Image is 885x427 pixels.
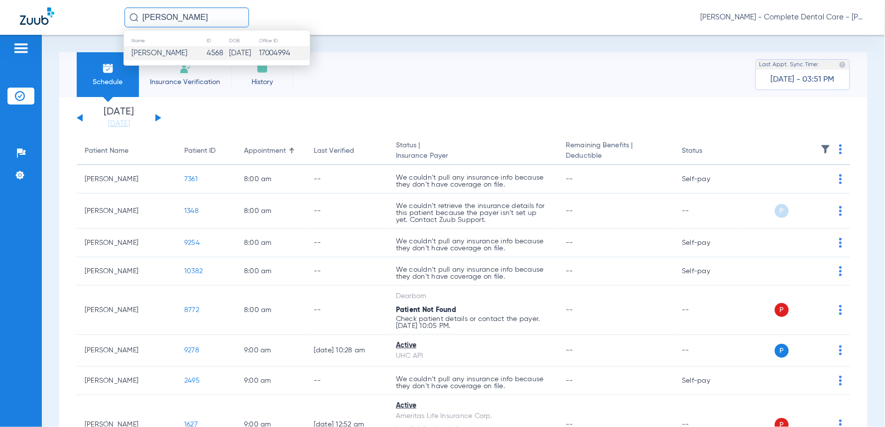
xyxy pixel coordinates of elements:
[674,194,742,229] td: --
[77,367,176,395] td: [PERSON_NAME]
[566,377,574,384] span: --
[244,146,298,156] div: Appointment
[839,266,842,276] img: group-dot-blue.svg
[839,305,842,315] img: group-dot-blue.svg
[244,146,286,156] div: Appointment
[85,146,168,156] div: Patient Name
[77,286,176,335] td: [PERSON_NAME]
[396,291,550,302] div: Dearborn
[775,303,789,317] span: P
[124,35,206,46] th: Name
[674,335,742,367] td: --
[396,238,550,252] p: We couldn’t pull any insurance info because they don’t have coverage on file.
[102,62,114,74] img: Schedule
[566,151,666,161] span: Deductible
[396,351,550,361] div: UHC API
[179,62,191,74] img: Manual Insurance Verification
[236,286,306,335] td: 8:00 AM
[566,307,574,314] span: --
[306,257,388,286] td: --
[771,75,835,85] span: [DATE] - 03:51 PM
[396,151,550,161] span: Insurance Payer
[839,206,842,216] img: group-dot-blue.svg
[314,146,380,156] div: Last Verified
[566,347,574,354] span: --
[839,376,842,386] img: group-dot-blue.svg
[77,165,176,194] td: [PERSON_NAME]
[674,137,742,165] th: Status
[759,60,819,70] span: Last Appt. Sync Time:
[184,268,203,275] span: 10382
[77,229,176,257] td: [PERSON_NAME]
[775,204,789,218] span: P
[306,165,388,194] td: --
[674,229,742,257] td: Self-pay
[229,46,258,60] td: [DATE]
[839,345,842,355] img: group-dot-blue.svg
[839,238,842,248] img: group-dot-blue.svg
[184,377,200,384] span: 2495
[131,49,187,57] span: [PERSON_NAME]
[129,13,138,22] img: Search Icon
[558,137,674,165] th: Remaining Benefits |
[77,257,176,286] td: [PERSON_NAME]
[256,62,268,74] img: History
[258,46,310,60] td: 17004994
[566,268,574,275] span: --
[77,335,176,367] td: [PERSON_NAME]
[184,146,216,156] div: Patient ID
[20,7,54,25] img: Zuub Logo
[306,229,388,257] td: --
[84,77,131,87] span: Schedule
[674,257,742,286] td: Self-pay
[184,208,199,214] span: 1348
[566,208,574,214] span: --
[258,35,310,46] th: Office ID
[835,379,885,427] iframe: Chat Widget
[839,174,842,184] img: group-dot-blue.svg
[89,107,149,129] li: [DATE]
[85,146,128,156] div: Patient Name
[396,340,550,351] div: Active
[236,165,306,194] td: 8:00 AM
[674,165,742,194] td: Self-pay
[236,367,306,395] td: 9:00 AM
[236,257,306,286] td: 8:00 AM
[184,347,199,354] span: 9278
[396,307,456,314] span: Patient Not Found
[396,376,550,390] p: We couldn’t pull any insurance info because they don’t have coverage on file.
[184,307,199,314] span: 8772
[396,316,550,329] p: Check patient details or contact the payer. [DATE] 10:05 PM.
[89,119,149,129] a: [DATE]
[396,266,550,280] p: We couldn’t pull any insurance info because they don’t have coverage on file.
[396,401,550,411] div: Active
[206,35,229,46] th: ID
[388,137,558,165] th: Status |
[125,7,249,27] input: Search for patients
[396,411,550,422] div: Ameritas Life Insurance Corp.
[239,77,286,87] span: History
[77,194,176,229] td: [PERSON_NAME]
[775,344,789,358] span: P
[236,335,306,367] td: 9:00 AM
[146,77,224,87] span: Insurance Verification
[13,42,29,54] img: hamburger-icon
[566,176,574,183] span: --
[184,176,198,183] span: 7361
[396,203,550,223] p: We couldn’t retrieve the insurance details for this patient because the payer isn’t set up yet. C...
[314,146,354,156] div: Last Verified
[839,144,842,154] img: group-dot-blue.svg
[306,194,388,229] td: --
[236,194,306,229] td: 8:00 AM
[701,12,865,22] span: [PERSON_NAME] - Complete Dental Care - [PERSON_NAME] [PERSON_NAME], DDS, [GEOGRAPHIC_DATA]
[674,367,742,395] td: Self-pay
[839,61,846,68] img: last sync help info
[306,286,388,335] td: --
[229,35,258,46] th: DOB
[306,335,388,367] td: [DATE] 10:28 AM
[206,46,229,60] td: 4568
[396,174,550,188] p: We couldn’t pull any insurance info because they don’t have coverage on file.
[674,286,742,335] td: --
[306,367,388,395] td: --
